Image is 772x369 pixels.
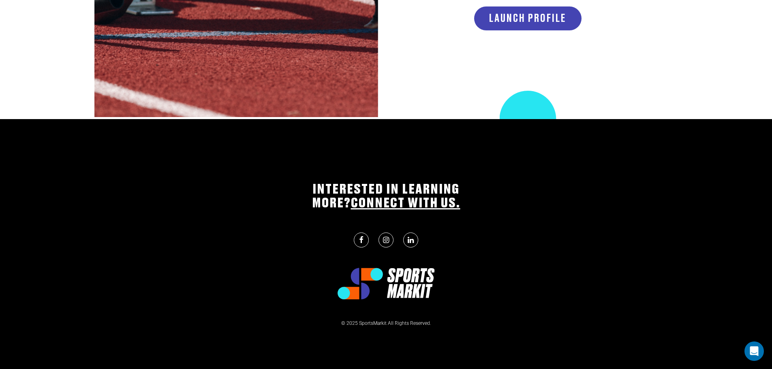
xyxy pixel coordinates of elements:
[295,183,478,210] h1: INTERESTED IN LEARNING MORE?
[744,341,764,361] div: Open Intercom Messenger
[351,197,460,210] a: CONNECT WITH US.
[338,268,435,300] img: logo
[295,320,478,326] p: © 2025 SportsMarkit All Rights Reserved.
[474,6,582,30] a: LAUNCH PROFILE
